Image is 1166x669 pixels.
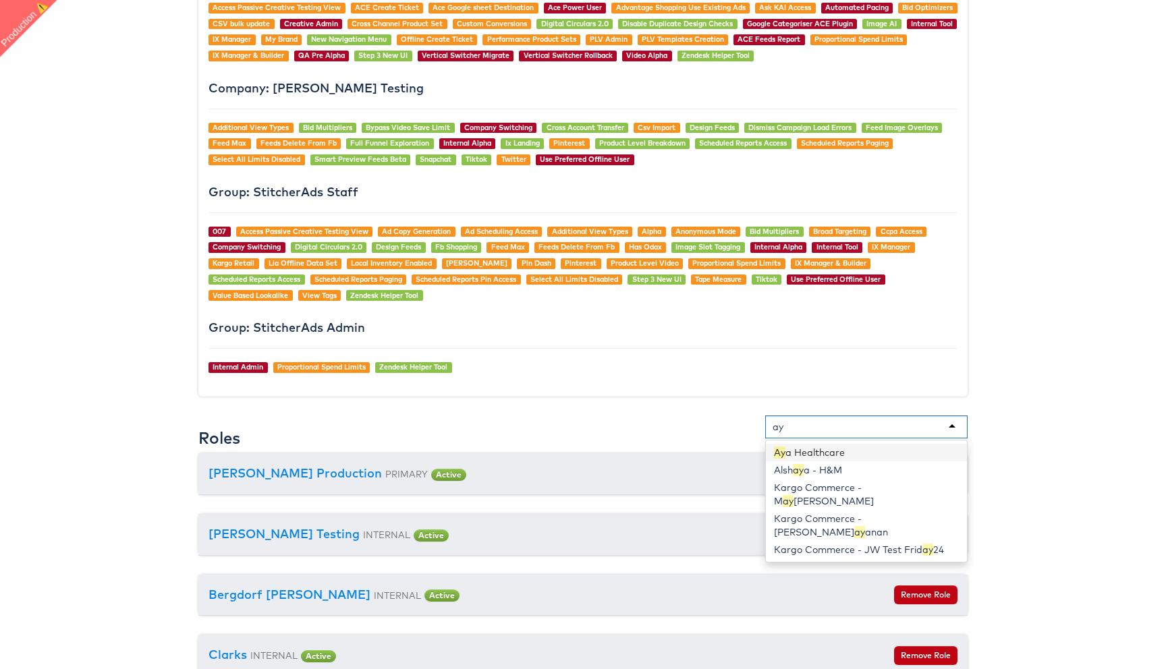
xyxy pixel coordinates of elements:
[422,51,509,60] a: Vertical Switcher Migrate
[457,19,527,28] a: Custom Conversions
[750,227,799,236] a: Bid Multipliers
[754,242,802,252] a: Internal Alpha
[638,123,675,132] a: Csv Import
[209,465,382,481] a: [PERSON_NAME] Production
[314,274,402,284] a: Scheduled Reports Paging
[269,258,337,268] a: Lia Offline Data Set
[759,3,811,12] a: Ask KAI Access
[553,138,585,148] a: Pinterest
[902,3,953,12] a: Bid Optimizers
[747,19,853,28] a: Google Categoriser ACE Plugin
[464,123,532,132] a: Company Switching
[922,544,933,556] span: ay
[854,526,865,538] span: ay
[642,34,724,44] a: PLV Templates Creation
[385,468,428,479] small: PRIMARY
[774,446,785,459] span: Ay
[540,154,630,164] a: Use Preferred Offline User
[599,138,686,148] a: Product Level Breakdown
[240,227,368,236] a: Access Passive Creative Testing View
[213,3,341,12] a: Access Passive Creative Testing View
[314,154,406,164] a: Smart Preview Feeds Beta
[538,242,615,252] a: Feeds Delete From Fb
[505,138,540,148] a: Ix Landing
[466,154,487,164] a: Tiktok
[622,19,733,28] a: Disable Duplicate Design Checks
[209,647,247,662] a: Clarks
[303,123,352,132] a: Bid Multipliers
[682,51,750,60] a: Zendesk Helper Tool
[814,34,903,44] a: Proportional Spend Limits
[530,274,618,284] a: Select All Limits Disabled
[431,469,466,481] span: Active
[416,274,516,284] a: Scheduled Reports Pin Access
[213,51,284,60] a: IX Manager & Builder
[350,138,429,148] a: Full Funnel Exploration
[213,242,281,252] a: Company Switching
[632,274,682,284] a: Step 3 New UI
[213,291,288,300] a: Value Based Lookalike
[443,138,491,148] a: Internal Alpha
[766,461,967,479] div: Alsh a - H&M
[825,3,889,12] a: Automated Pacing
[350,291,418,300] a: Zendesk Helper Tool
[629,242,662,252] a: Has Odax
[524,51,613,60] a: Vertical Switcher Rollback
[813,227,866,236] a: Broad Targeting
[699,138,787,148] a: Scheduled Reports Access
[548,3,602,12] a: Ace Power User
[424,589,460,602] span: Active
[501,154,526,164] a: Twitter
[783,495,794,507] span: ay
[816,242,858,252] a: Internal Tool
[277,362,366,372] a: Proportional Spend Limits
[433,3,534,12] a: Ace Google sheet Destination
[363,529,410,540] small: INTERNAL
[302,291,337,300] a: View Tags
[626,51,667,60] a: Video Alpha
[491,242,525,252] a: Feed Max
[250,649,298,661] small: INTERNAL
[265,34,298,44] a: My Brand
[487,34,576,44] a: Performance Product Sets
[866,123,938,132] a: Feed Image Overlays
[766,444,967,461] div: a Healthcare
[881,227,922,236] a: Ccpa Access
[465,227,538,236] a: Ad Scheduling Access
[358,51,408,60] a: Step 3 New UI
[420,154,451,164] a: Snapchat
[547,123,624,132] a: Cross Account Transfer
[801,138,889,148] a: Scheduled Reports Paging
[756,274,777,284] a: Tiktok
[675,242,740,252] a: Image Slot Tagging
[642,227,661,236] a: Alpha
[355,3,419,12] a: ACE Create Ticket
[298,51,345,60] a: QA Pre Alpha
[766,541,967,558] div: Kargo Commerce - JW Test Frid 24
[366,123,450,132] a: Bypass Video Save Limit
[791,274,881,284] a: Use Preferred Offline User
[213,154,300,164] a: Select All Limits Disabled
[552,227,628,236] a: Additional View Types
[376,242,421,252] a: Design Feeds
[311,34,387,44] a: New Navigation Menu
[213,227,226,236] a: 007
[446,258,507,268] a: [PERSON_NAME]
[260,138,337,148] a: Feeds Delete From Fb
[374,589,421,601] small: INTERNAL
[766,479,967,510] div: Kargo Commerce - M [PERSON_NAME]
[773,420,786,434] input: Add user to company...
[209,321,957,334] h4: Group: StitcherAds Admin
[351,258,432,268] a: Local Inventory Enabled
[213,274,300,284] a: Scheduled Reports Access
[414,529,449,542] span: Active
[675,227,736,236] a: Anonymous Mode
[213,19,270,28] a: CSV bulk update
[352,19,443,28] a: Cross Channel Product Set
[522,258,551,268] a: Pin Dash
[611,258,679,268] a: Product Level Video
[382,227,451,236] a: Ad Copy Generation
[213,362,263,372] a: Internal Admin
[301,650,336,662] span: Active
[894,646,957,665] button: Remove Role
